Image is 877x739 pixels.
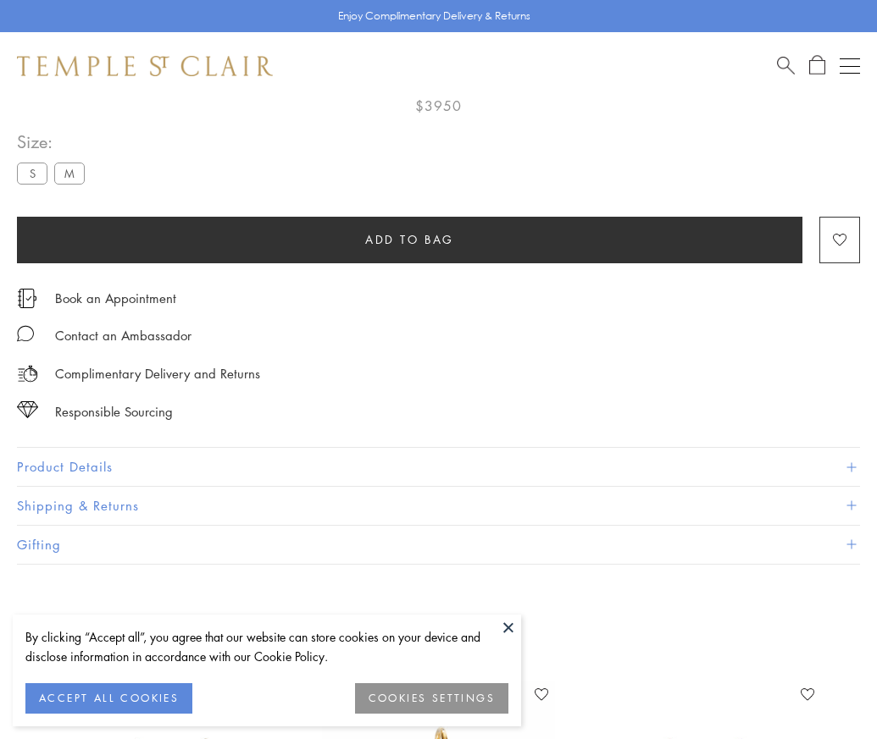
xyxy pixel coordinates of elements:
a: Book an Appointment [55,289,176,307]
img: icon_sourcing.svg [17,401,38,418]
button: Product Details [17,448,860,486]
img: MessageIcon-01_2.svg [17,325,34,342]
label: M [54,163,85,184]
img: icon_delivery.svg [17,363,38,384]
button: Shipping & Returns [17,487,860,525]
a: Open Shopping Bag [809,55,825,76]
label: S [17,163,47,184]
p: Enjoy Complimentary Delivery & Returns [338,8,530,25]
span: $3950 [415,95,462,117]
div: Contact an Ambassador [55,325,191,346]
button: Open navigation [840,56,860,76]
img: Temple St. Clair [17,56,273,76]
div: By clicking “Accept all”, you agree that our website can store cookies on your device and disclos... [25,627,508,666]
button: Gifting [17,526,860,564]
div: Responsible Sourcing [55,401,173,422]
button: COOKIES SETTINGS [355,683,508,714]
a: Search [777,55,795,76]
p: Complimentary Delivery and Returns [55,363,260,384]
img: icon_appointment.svg [17,289,37,308]
span: Size: [17,128,92,156]
button: ACCEPT ALL COOKIES [25,683,192,714]
span: Add to bag [365,230,454,249]
button: Add to bag [17,217,802,263]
